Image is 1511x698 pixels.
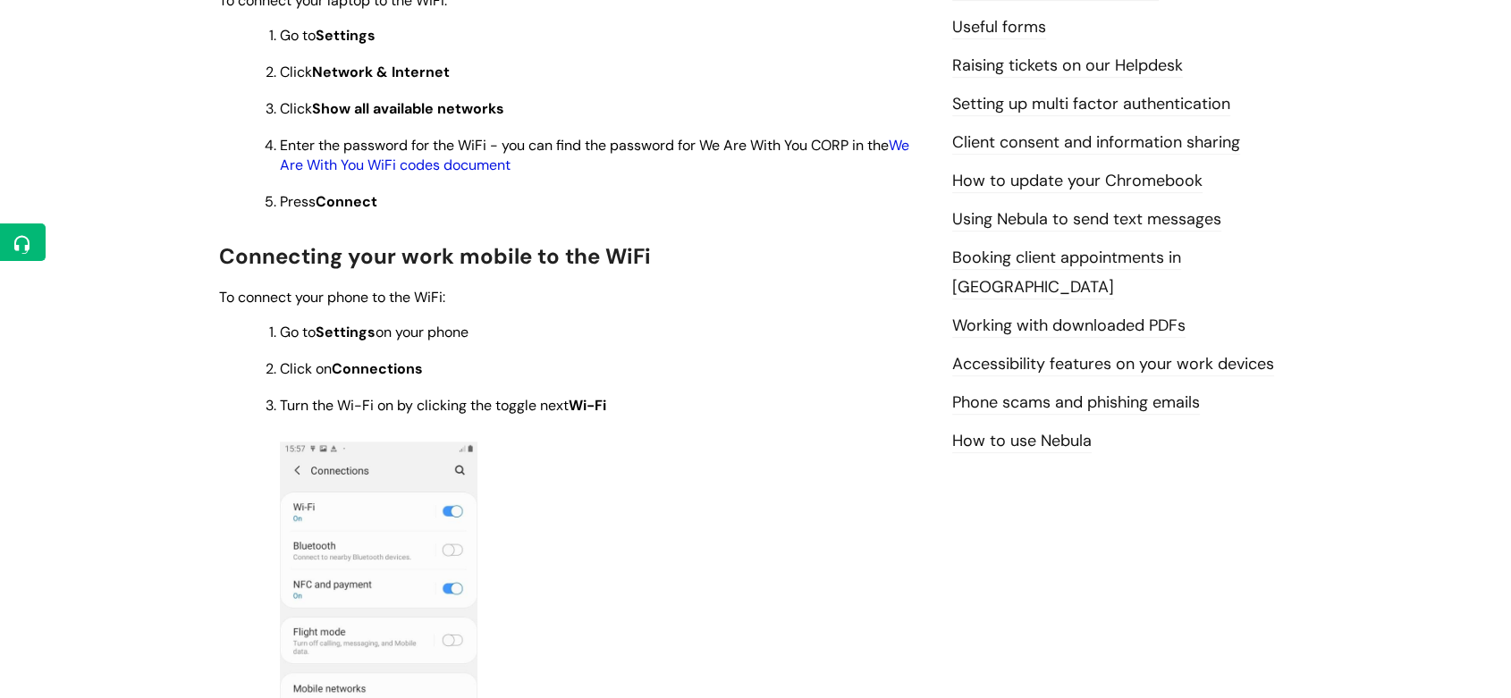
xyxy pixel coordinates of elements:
[280,192,377,211] span: Press
[316,323,376,341] strong: Settings
[952,391,1200,415] a: Phone scams and phishing emails
[312,99,504,118] strong: Show all available networks
[952,315,1186,338] a: Working with downloaded PDFs
[280,396,606,415] span: Turn the Wi-Fi on by clicking the toggle next
[952,430,1092,453] a: How to use Nebula
[952,16,1046,39] a: Useful forms
[280,323,468,341] span: Go to on your phone
[952,208,1221,231] a: Using Nebula to send text messages
[316,192,377,211] strong: Connect
[312,63,450,81] strong: Network & Internet
[332,359,423,378] strong: Connections
[952,353,1274,376] a: Accessibility features on your work devices
[952,247,1181,299] a: Booking client appointments in [GEOGRAPHIC_DATA]
[316,26,376,45] strong: Settings
[569,396,606,415] strong: Wi-Fi
[280,136,909,174] a: We Are With You WiFi codes document
[280,26,376,45] span: Go to
[280,136,909,174] span: Enter the password for the WiFi - you can find the password for We Are With You CORP in the
[219,242,651,270] span: Connecting your work mobile to the WiFi
[952,93,1230,116] a: Setting up multi factor authentication
[219,288,445,307] span: To connect your phone to the WiFi:
[952,131,1240,155] a: Client consent and information sharing
[280,63,450,81] span: Click
[280,359,423,378] span: Click on
[952,55,1183,78] a: Raising tickets on our Helpdesk
[952,170,1203,193] a: How to update your Chromebook
[280,99,504,118] span: Click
